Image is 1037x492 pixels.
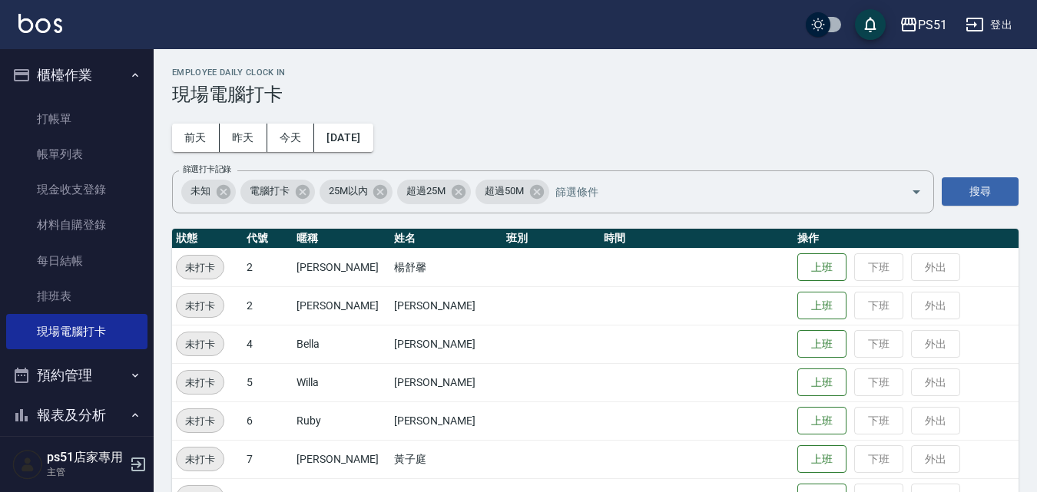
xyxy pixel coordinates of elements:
[390,401,503,440] td: [PERSON_NAME]
[397,183,455,199] span: 超過25M
[181,180,236,204] div: 未知
[240,183,299,199] span: 電腦打卡
[942,177,1019,206] button: 搜尋
[797,368,846,397] button: 上班
[243,401,293,440] td: 6
[172,124,220,152] button: 前天
[6,172,147,207] a: 現金收支登錄
[6,314,147,349] a: 現場電腦打卡
[959,11,1019,39] button: 登出
[47,450,125,465] h5: ps51店家專用
[793,229,1019,249] th: 操作
[177,413,224,429] span: 未打卡
[172,229,243,249] th: 狀態
[243,286,293,325] td: 2
[6,355,147,395] button: 預約管理
[220,124,267,152] button: 昨天
[475,183,533,199] span: 超過50M
[177,375,224,391] span: 未打卡
[390,440,503,478] td: 黃子庭
[293,286,389,325] td: [PERSON_NAME]
[18,14,62,33] img: Logo
[390,325,503,363] td: [PERSON_NAME]
[390,248,503,286] td: 楊舒馨
[6,55,147,95] button: 櫃檯作業
[172,84,1019,105] h3: 現場電腦打卡
[6,279,147,314] a: 排班表
[320,183,377,199] span: 25M以內
[177,336,224,352] span: 未打卡
[183,163,231,175] label: 篩選打卡記錄
[475,180,549,204] div: 超過50M
[797,292,846,320] button: 上班
[797,407,846,435] button: 上班
[855,9,886,40] button: save
[293,440,389,478] td: [PERSON_NAME]
[552,178,884,205] input: 篩選條件
[172,68,1019,78] h2: Employee Daily Clock In
[181,183,220,199] span: 未知
[293,229,389,249] th: 暱稱
[293,401,389,440] td: Ruby
[893,9,953,41] button: PS51
[243,440,293,478] td: 7
[293,248,389,286] td: [PERSON_NAME]
[177,451,224,467] span: 未打卡
[6,243,147,279] a: 每日結帳
[797,330,846,358] button: 上班
[243,229,293,249] th: 代號
[240,180,315,204] div: 電腦打卡
[918,15,947,35] div: PS51
[397,180,471,204] div: 超過25M
[177,259,224,276] span: 未打卡
[177,298,224,314] span: 未打卡
[243,325,293,363] td: 4
[6,137,147,172] a: 帳單列表
[6,395,147,435] button: 報表及分析
[6,207,147,243] a: 材料自購登錄
[904,180,929,204] button: Open
[293,325,389,363] td: Bella
[600,229,793,249] th: 時間
[320,180,393,204] div: 25M以內
[267,124,315,152] button: 今天
[47,465,125,479] p: 主管
[390,363,503,401] td: [PERSON_NAME]
[12,449,43,480] img: Person
[243,363,293,401] td: 5
[390,286,503,325] td: [PERSON_NAME]
[797,445,846,474] button: 上班
[502,229,599,249] th: 班別
[797,253,846,282] button: 上班
[6,101,147,137] a: 打帳單
[293,363,389,401] td: Willa
[314,124,373,152] button: [DATE]
[390,229,503,249] th: 姓名
[243,248,293,286] td: 2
